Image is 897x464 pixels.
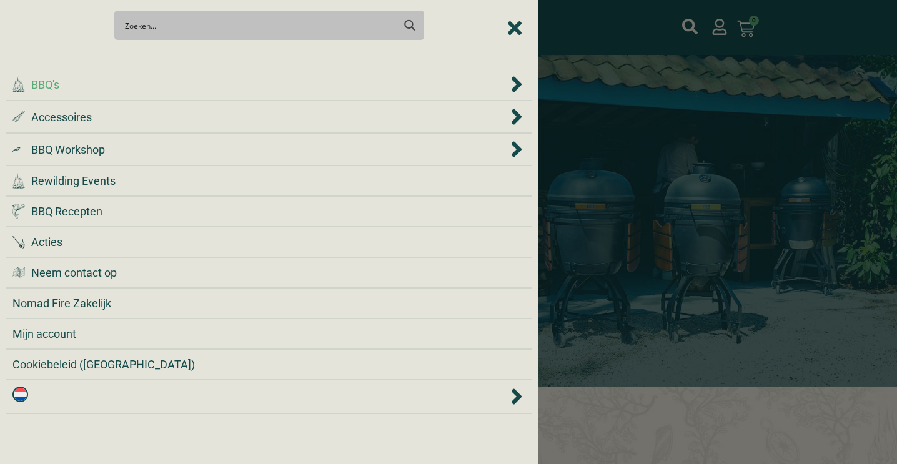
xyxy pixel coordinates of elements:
a: Rewilding Events [12,172,526,189]
div: BBQ's [12,75,526,94]
a: BBQ's [12,76,508,93]
a: Nederlands [12,387,508,407]
a: BBQ Workshop [12,141,508,158]
a: Accessoires [12,109,508,126]
a: Nomad Fire Zakelijk [12,295,526,312]
input: Search input [125,14,394,37]
span: BBQ Workshop [31,141,105,158]
div: Accessoires [12,107,526,126]
span: Mijn account [12,325,76,342]
a: Cookiebeleid ([GEOGRAPHIC_DATA]) [12,356,526,373]
span: BBQ Recepten [31,203,102,220]
img: Nederlands [12,387,28,402]
span: Cookiebeleid ([GEOGRAPHIC_DATA]) [12,356,195,373]
span: Rewilding Events [31,172,116,189]
a: Mijn account [12,325,526,342]
div: <img class="wpml-ls-flag" src="https://nomadfire.shop/wp-content/plugins/sitepress-multilingual-c... [12,387,526,407]
a: BBQ Recepten [12,203,526,220]
div: BBQ Workshop [12,140,526,159]
a: Neem contact op [12,264,526,281]
span: Acties [31,234,62,250]
div: Cookiebeleid (EU) [12,356,526,373]
button: Search magnifier button [399,14,420,36]
span: Accessoires [31,109,92,126]
a: Acties [12,234,526,250]
span: Neem contact op [31,264,117,281]
span: Nomad Fire Zakelijk [12,295,111,312]
span: BBQ's [31,76,59,93]
form: Search form [127,14,396,36]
